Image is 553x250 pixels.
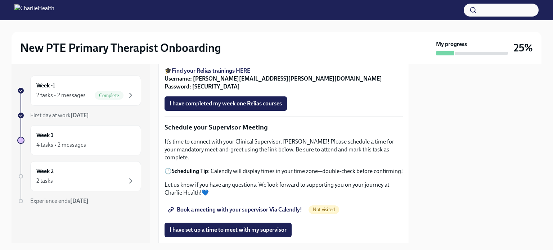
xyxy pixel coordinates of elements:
[165,181,403,197] p: Let us know if you have any questions. We look forward to supporting you on your journey at Charl...
[71,112,89,119] strong: [DATE]
[95,93,123,98] span: Complete
[170,226,287,233] span: I have set up a time to meet with my supervisor
[165,75,382,90] strong: Username: [PERSON_NAME][EMAIL_ADDRESS][PERSON_NAME][DOMAIN_NAME] Password: [SECURITY_DATA]
[17,125,141,155] a: Week 14 tasks • 2 messages
[36,141,86,149] div: 4 tasks • 2 messages
[514,41,533,54] h3: 25%
[170,206,302,213] span: Book a meeting with your supervisor Via Calendly!
[165,123,403,132] p: Schedule your Supervisor Meeting
[309,207,339,212] span: Not visited
[36,167,54,175] h6: Week 2
[172,67,250,74] a: Find your Relias trainings HERE
[170,100,282,107] span: I have completed my week one Relias courses
[36,131,53,139] h6: Week 1
[165,203,307,217] a: Book a meeting with your supervisor Via Calendly!
[165,138,403,162] p: It’s time to connect with your Clinical Supervisor, [PERSON_NAME]! Please schedule a time for you...
[70,197,89,204] strong: [DATE]
[20,41,221,55] h2: New PTE Primary Therapist Onboarding
[30,112,89,119] span: First day at work
[14,4,54,16] img: CharlieHealth
[17,76,141,106] a: Week -12 tasks • 2 messagesComplete
[165,223,292,237] button: I have set up a time to meet with my supervisor
[436,40,467,48] strong: My progress
[36,177,53,185] div: 2 tasks
[36,82,55,90] h6: Week -1
[36,91,86,99] div: 2 tasks • 2 messages
[17,161,141,191] a: Week 22 tasks
[30,197,89,204] span: Experience ends
[165,167,403,175] p: 🕒 : Calendly will display times in your time zone—double-check before confirming!
[165,67,403,91] p: 🎓
[172,168,208,174] strong: Scheduling Tip
[17,112,141,119] a: First day at work[DATE]
[165,96,287,111] button: I have completed my week one Relias courses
